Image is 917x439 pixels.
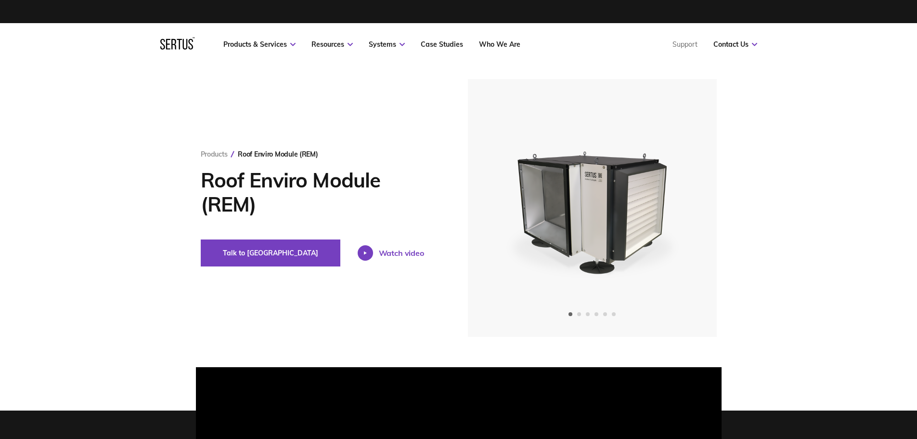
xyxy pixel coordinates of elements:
[612,312,616,316] span: Go to slide 6
[201,168,439,216] h1: Roof Enviro Module (REM)
[603,312,607,316] span: Go to slide 5
[201,239,340,266] button: Talk to [GEOGRAPHIC_DATA]
[379,248,424,258] div: Watch video
[672,40,697,49] a: Support
[713,40,757,49] a: Contact Us
[201,150,228,159] a: Products
[479,40,520,49] a: Who We Are
[223,40,296,49] a: Products & Services
[594,312,598,316] span: Go to slide 4
[577,312,581,316] span: Go to slide 2
[869,393,917,439] iframe: Chat Widget
[421,40,463,49] a: Case Studies
[311,40,353,49] a: Resources
[586,312,590,316] span: Go to slide 3
[369,40,405,49] a: Systems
